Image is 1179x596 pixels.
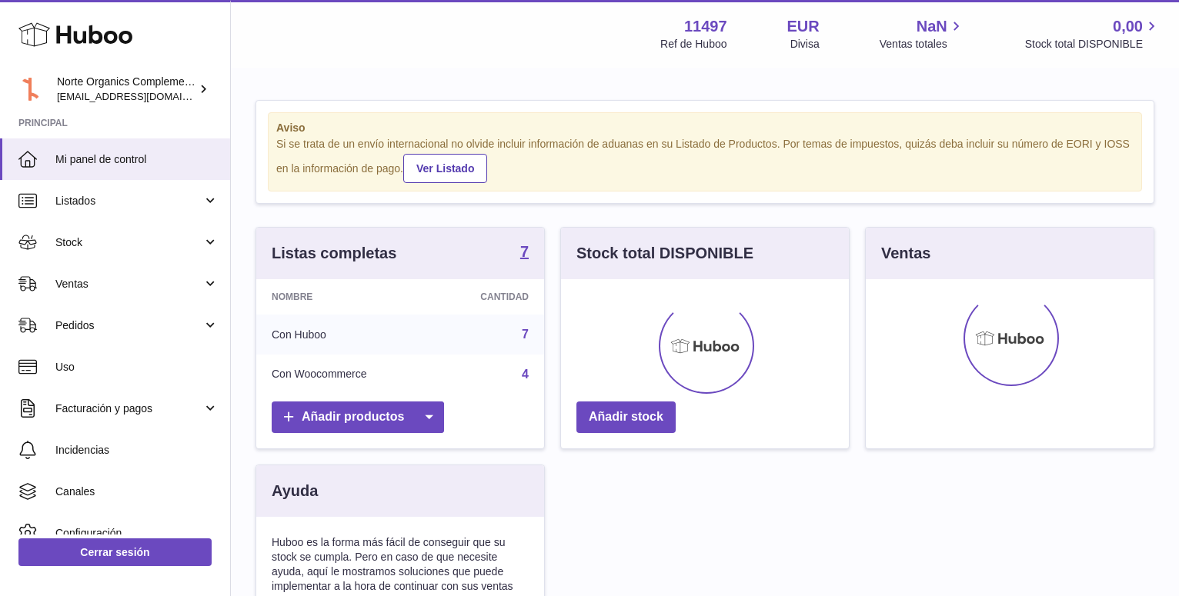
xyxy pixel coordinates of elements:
img: norteorganics@gmail.com [18,78,42,101]
span: 0,00 [1113,16,1143,37]
div: Si se trata de un envío internacional no olvide incluir información de aduanas en su Listado de P... [276,137,1134,183]
td: Con Huboo [256,315,433,355]
a: 7 [520,244,529,262]
span: Facturación y pagos [55,401,202,416]
span: Stock total DISPONIBLE [1025,37,1161,52]
h3: Stock total DISPONIBLE [576,243,753,264]
a: Añadir stock [576,401,676,433]
strong: EUR [787,16,820,37]
span: Mi panel de control [55,152,219,167]
span: Configuración [55,526,219,541]
div: Ref de Huboo [660,37,726,52]
td: Con Woocommerce [256,355,433,395]
strong: 11497 [684,16,727,37]
span: Uso [55,360,219,375]
a: 4 [522,368,529,381]
h3: Listas completas [272,243,396,264]
span: Canales [55,484,219,499]
a: Ver Listado [403,154,487,183]
span: Stock [55,235,202,250]
strong: 7 [520,244,529,259]
p: Huboo es la forma más fácil de conseguir que su stock se cumpla. Pero en caso de que necesite ayu... [272,535,529,594]
a: NaN Ventas totales [880,16,965,52]
strong: Aviso [276,121,1134,135]
a: Añadir productos [272,401,444,433]
span: Ventas totales [880,37,965,52]
div: Norte Organics Complementos Alimenticios S.L. [57,75,195,104]
div: Divisa [790,37,820,52]
span: NaN [917,16,947,37]
a: 0,00 Stock total DISPONIBLE [1025,16,1161,52]
th: Cantidad [433,279,544,315]
th: Nombre [256,279,433,315]
span: Pedidos [55,318,202,333]
h3: Ayuda [272,481,318,501]
h3: Ventas [881,243,930,264]
span: Ventas [55,277,202,291]
span: Listados [55,194,202,208]
a: 7 [522,328,529,341]
span: Incidencias [55,443,219,458]
span: [EMAIL_ADDRESS][DOMAIN_NAME] [57,90,226,102]
a: Cerrar sesión [18,538,212,566]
